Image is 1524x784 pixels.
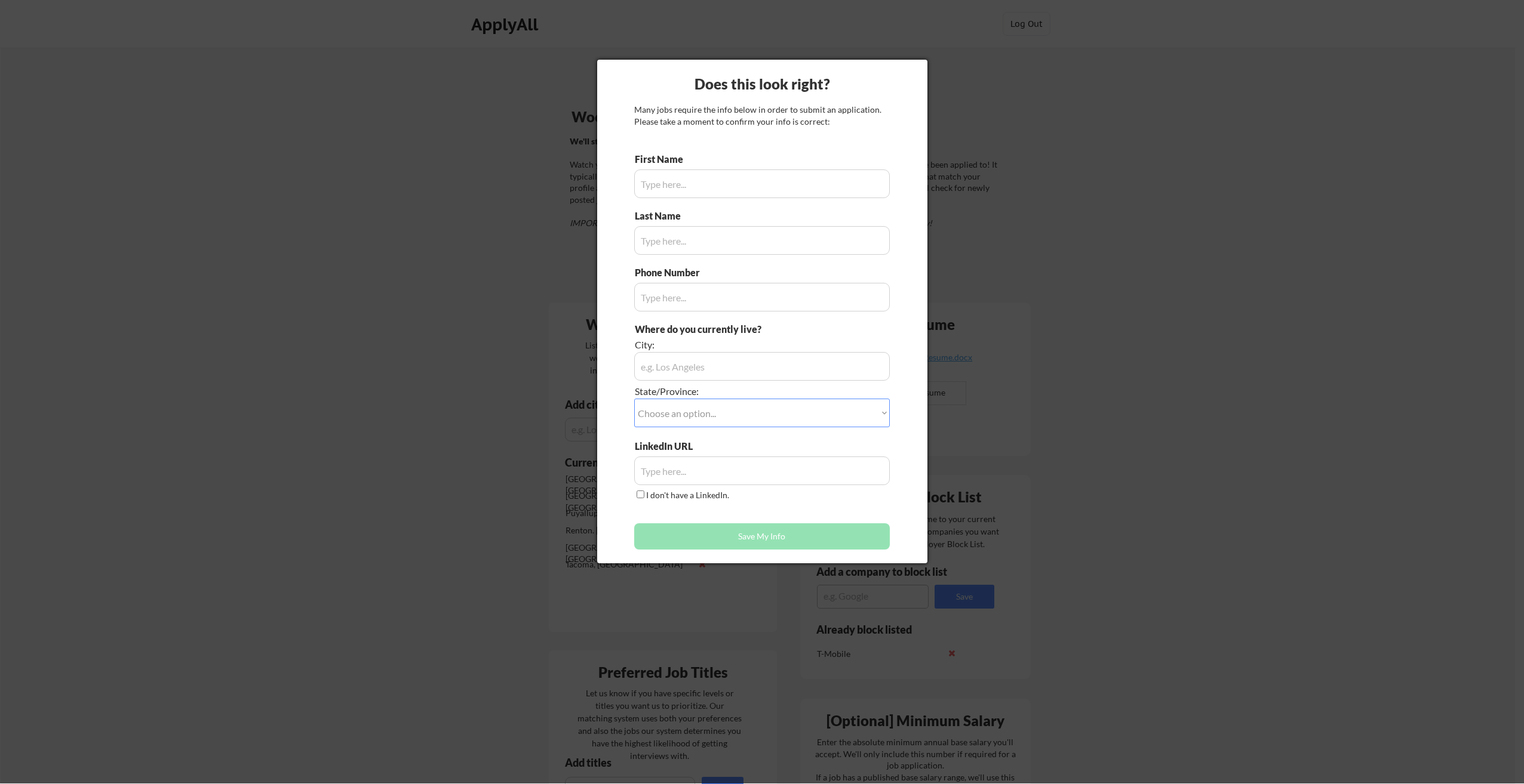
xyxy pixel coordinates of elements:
[635,338,823,351] div: City:
[634,283,890,311] input: Type here...
[635,266,706,279] div: Phone Number
[635,153,693,166] div: First Name
[635,385,823,398] div: State/Province:
[635,440,724,453] div: LinkedIn URL
[646,490,729,500] label: I don't have a LinkedIn.
[597,74,927,94] div: Does this look right?
[634,523,890,550] button: Save My Info
[634,226,890,255] input: Type here...
[635,209,693,223] div: Last Name
[634,352,890,381] input: e.g. Los Angeles
[634,104,890,127] div: Many jobs require the info below in order to submit an application. Please take a moment to confi...
[634,169,890,198] input: Type here...
[634,456,890,485] input: Type here...
[635,323,823,336] div: Where do you currently live?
